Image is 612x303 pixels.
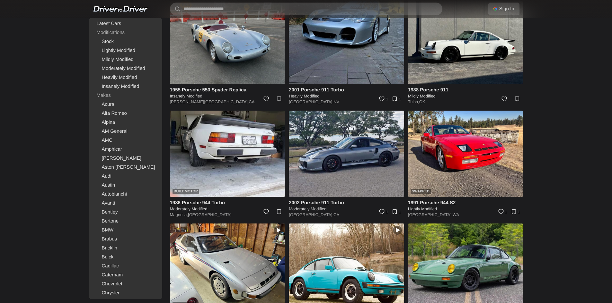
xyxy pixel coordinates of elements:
a: Mildly Modified [90,55,161,64]
a: Amphicar [90,145,161,154]
a: 1988 Porsche 911 Mildly Modified [408,87,523,99]
a: 2001 Porsche 911 Turbo Heavily Modified [289,87,404,99]
a: AM General [90,127,161,136]
a: Stock [90,37,161,46]
a: 1 [509,206,523,220]
a: NV [333,99,339,104]
a: Bentley [90,208,161,217]
h5: Lightly Modified [408,206,523,212]
a: Cadillac [90,262,161,271]
a: Buick [90,253,161,262]
a: [GEOGRAPHIC_DATA] [188,212,231,217]
h4: 2001 Porsche 911 Turbo [289,87,404,93]
img: 1986 Porsche 944 Turbo for sale [170,111,285,197]
h4: 2002 Porsche 911 Turbo [289,199,404,206]
a: [PERSON_NAME][GEOGRAPHIC_DATA], [170,99,249,104]
a: Sign In [488,3,519,15]
img: 1991 Porsche 944 S2 for sale [408,111,523,197]
a: 2002 Porsche 911 Turbo Moderately Modified [289,199,404,212]
a: 1955 Porsche 550 Spyder Replica Insanely Modified [170,87,285,99]
a: Brabus [90,235,161,244]
a: AMC [90,136,161,145]
a: 1 [495,206,509,220]
a: Alpina [90,118,161,127]
a: Caterham [90,271,161,280]
a: [GEOGRAPHIC_DATA], [289,212,333,217]
a: Heavily Modified [90,73,161,82]
a: Avanti [90,199,161,208]
a: [GEOGRAPHIC_DATA], [408,212,453,217]
a: Bertone [90,217,161,226]
a: Magnolia, [170,212,188,217]
a: BMW [90,226,161,235]
h5: Mildly Modified [408,93,523,99]
h4: 1986 Porsche 944 Turbo [170,199,285,206]
h5: Insanely Modified [170,93,285,99]
a: Bricklin [90,244,161,253]
a: 1 [376,93,390,107]
a: Built Motor [170,111,285,197]
a: Chrysler [90,289,161,298]
a: Latest Cars [90,19,161,28]
a: CA [249,99,254,104]
a: [GEOGRAPHIC_DATA], [289,99,333,104]
a: 1 [390,206,404,220]
a: [PERSON_NAME] [90,154,161,163]
a: 1986 Porsche 944 Turbo Moderately Modified [170,199,285,212]
a: Aston [PERSON_NAME] [90,163,161,172]
div: Makes [90,91,161,100]
div: Modifications [90,28,161,37]
img: 2002 Porsche 911 Turbo for sale [289,111,404,197]
h4: 1955 Porsche 550 Spyder Replica [170,87,285,93]
a: 1 [390,93,404,107]
div: Built Motor [173,189,199,194]
a: 1991 Porsche 944 S2 Lightly Modified [408,199,523,212]
a: Chevrolet [90,280,161,289]
a: CA [333,212,339,217]
h5: Moderately Modified [170,206,285,212]
h4: 1988 Porsche 911 [408,87,523,93]
a: Austin [90,181,161,190]
a: Audi [90,172,161,181]
a: Alfa Romeo [90,109,161,118]
a: OK [419,99,425,104]
h4: 1991 Porsche 944 S2 [408,199,523,206]
a: Lightly Modified [90,46,161,55]
a: Moderately Modified [90,64,161,73]
a: 1 [376,206,390,220]
a: Insanely Modified [90,82,161,91]
a: Tulsa, [408,99,419,104]
a: WA [453,212,459,217]
h5: Heavily Modified [289,93,404,99]
div: Swapped [411,189,431,194]
a: Autobianchi [90,190,161,199]
h5: Moderately Modified [289,206,404,212]
a: Acura [90,100,161,109]
a: Swapped [408,111,523,197]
